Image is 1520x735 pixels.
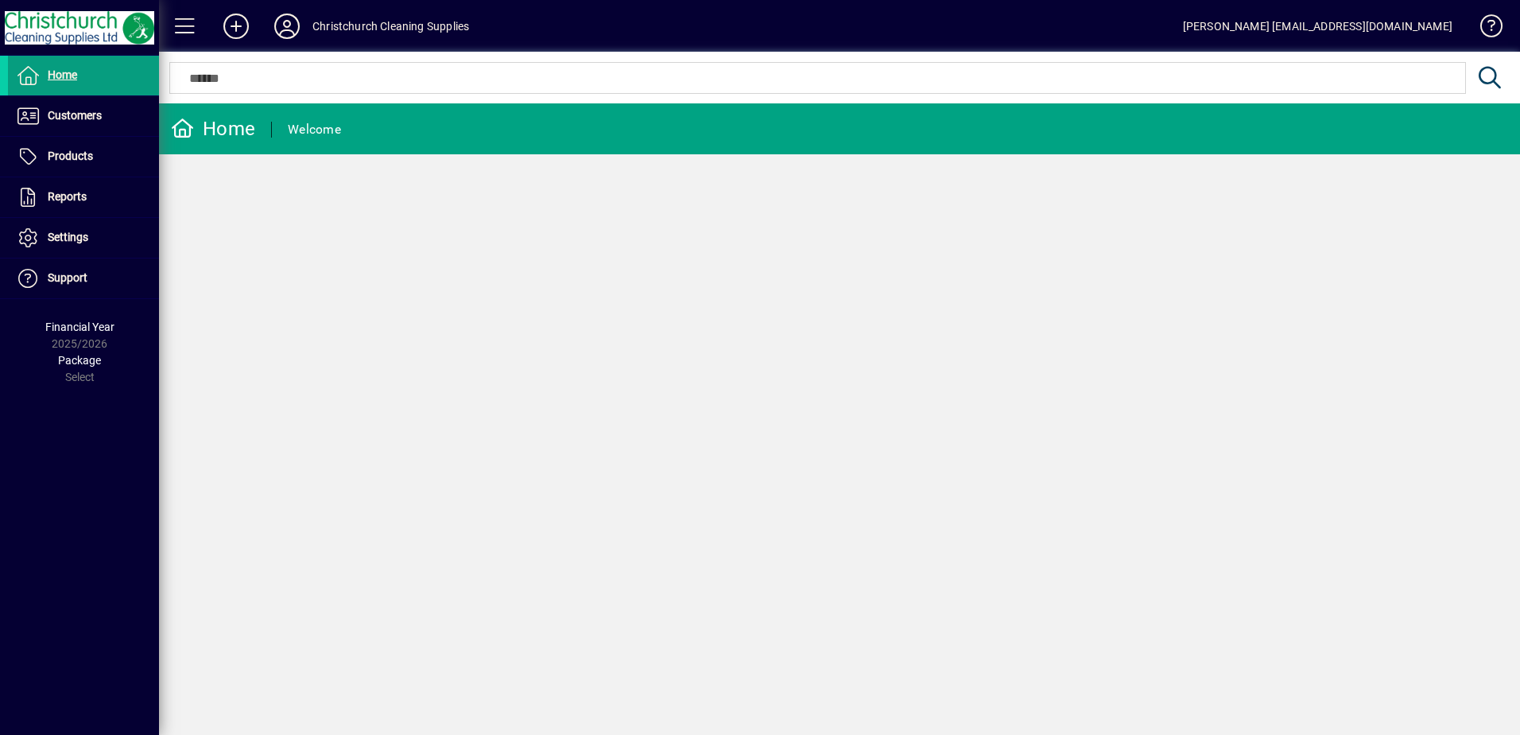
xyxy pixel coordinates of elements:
[48,271,87,284] span: Support
[48,231,88,243] span: Settings
[45,321,114,333] span: Financial Year
[8,259,159,298] a: Support
[1183,14,1452,39] div: [PERSON_NAME] [EMAIL_ADDRESS][DOMAIN_NAME]
[8,137,159,177] a: Products
[48,68,77,81] span: Home
[48,190,87,203] span: Reports
[8,96,159,136] a: Customers
[262,12,312,41] button: Profile
[1468,3,1500,55] a: Knowledge Base
[8,177,159,217] a: Reports
[8,218,159,258] a: Settings
[211,12,262,41] button: Add
[48,150,93,162] span: Products
[58,354,101,367] span: Package
[288,117,341,142] div: Welcome
[48,109,102,122] span: Customers
[171,116,255,142] div: Home
[312,14,469,39] div: Christchurch Cleaning Supplies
